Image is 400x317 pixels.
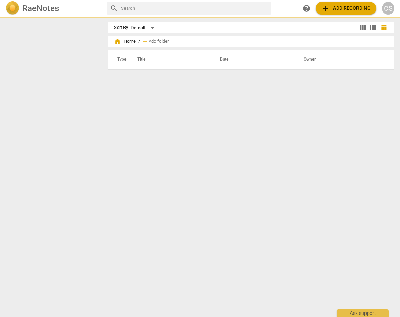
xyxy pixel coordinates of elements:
button: Upload [316,2,376,15]
img: Logo [6,1,20,15]
h2: RaeNotes [22,3,59,13]
th: Type [112,50,129,69]
input: Search [121,3,268,14]
span: home [114,38,121,45]
span: / [138,39,140,44]
button: List view [368,23,378,33]
div: Sort By [114,25,128,30]
span: view_module [359,24,367,32]
span: Add recording [321,4,371,13]
span: add [142,38,149,45]
span: Add folder [149,39,169,44]
th: Title [129,50,212,69]
div: Ask support [337,309,389,317]
div: Default [131,22,157,33]
span: search [110,4,118,13]
button: CS [382,2,394,15]
a: LogoRaeNotes [6,1,101,15]
button: Table view [378,23,389,33]
span: view_list [369,24,377,32]
span: add [321,4,330,13]
th: Owner [295,50,387,69]
span: help [302,4,311,13]
th: Date [212,50,295,69]
span: Home [114,38,136,45]
button: Tile view [357,23,368,33]
span: table_chart [380,24,387,31]
a: Help [300,2,313,15]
